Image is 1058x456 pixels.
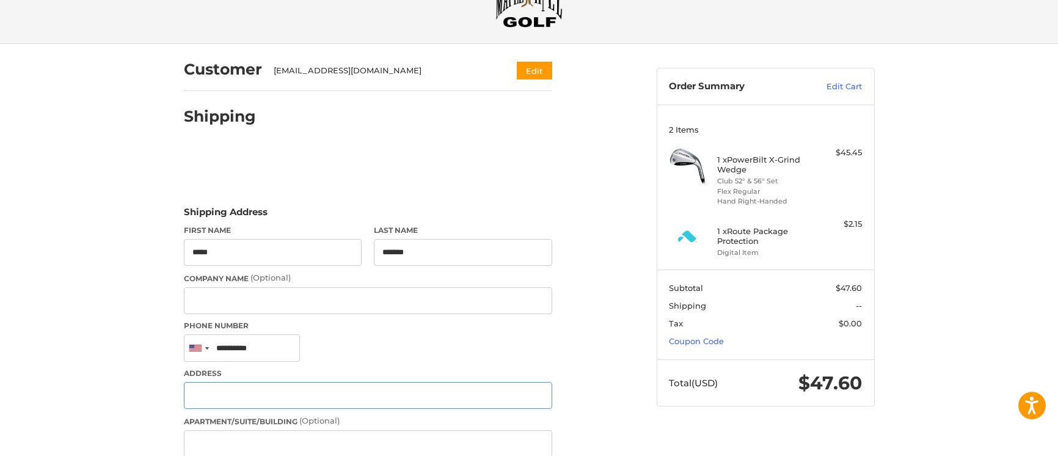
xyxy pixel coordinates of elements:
[717,186,811,197] li: Flex Regular
[184,272,552,284] label: Company Name
[517,62,552,79] button: Edit
[669,301,706,311] span: Shipping
[374,225,552,236] label: Last Name
[717,176,811,186] li: Club 52° & 56° Set
[669,283,703,293] span: Subtotal
[669,377,718,389] span: Total (USD)
[814,147,862,159] div: $45.45
[274,65,493,77] div: [EMAIL_ADDRESS][DOMAIN_NAME]
[184,415,552,427] label: Apartment/Suite/Building
[717,155,811,175] h4: 1 x PowerBilt X-Grind Wedge
[800,81,862,93] a: Edit Cart
[184,205,268,225] legend: Shipping Address
[184,107,256,126] h2: Shipping
[184,320,552,331] label: Phone Number
[717,226,811,246] h4: 1 x Route Package Protection
[184,60,262,79] h2: Customer
[669,336,724,346] a: Coupon Code
[717,196,811,207] li: Hand Right-Handed
[250,273,291,282] small: (Optional)
[669,125,862,134] h3: 2 Items
[814,218,862,230] div: $2.15
[669,81,800,93] h3: Order Summary
[839,318,862,328] span: $0.00
[299,416,340,425] small: (Optional)
[856,301,862,311] span: --
[184,335,213,361] div: United States: +1
[669,318,683,328] span: Tax
[184,225,362,236] label: First Name
[184,368,552,379] label: Address
[798,372,862,394] span: $47.60
[836,283,862,293] span: $47.60
[717,248,811,258] li: Digital Item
